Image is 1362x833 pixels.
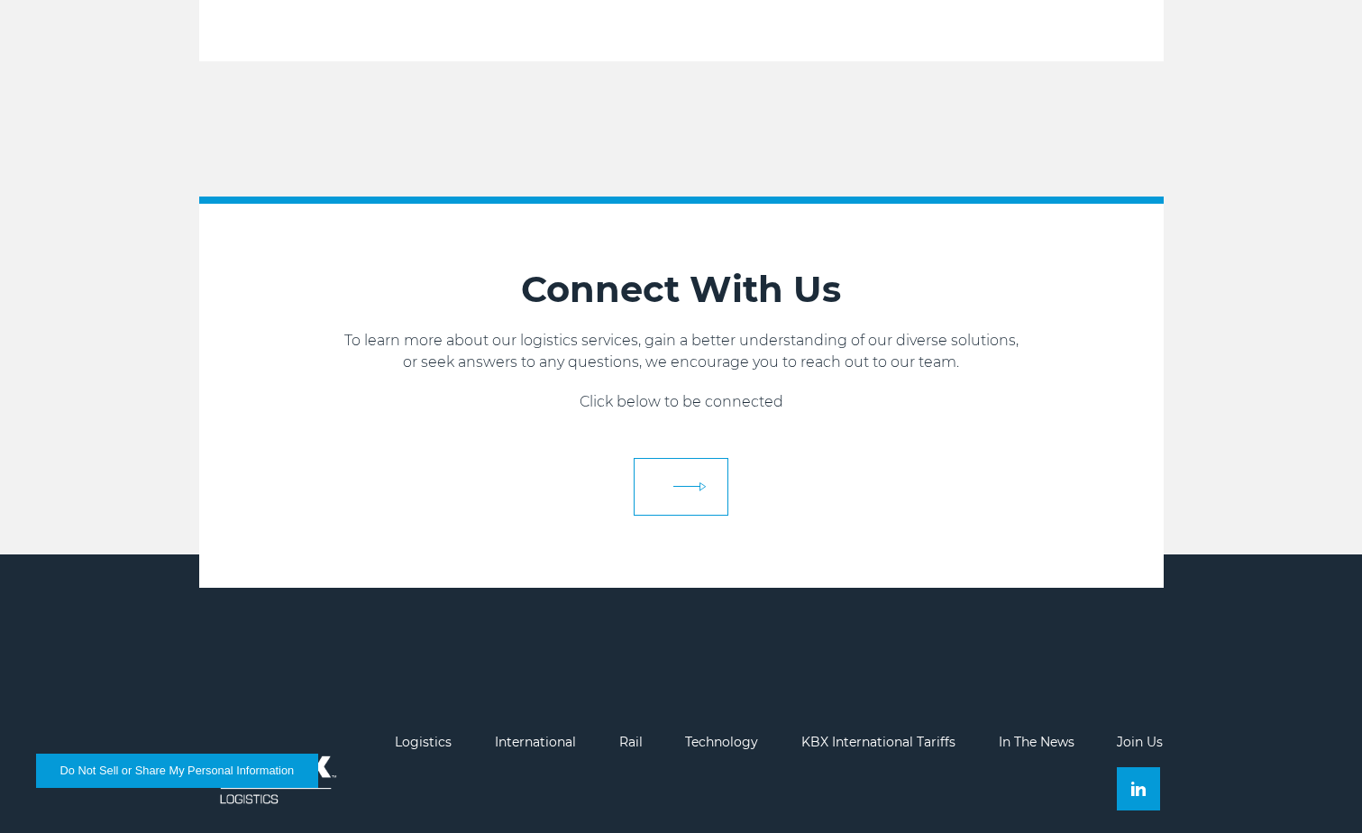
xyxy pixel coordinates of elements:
[199,735,352,825] img: kbx logo
[1131,782,1146,796] img: Linkedin
[685,734,758,750] a: Technology
[199,267,1164,312] h2: Connect With Us
[395,734,452,750] a: Logistics
[801,734,955,750] a: KBX International Tariffs
[495,734,576,750] a: International
[999,734,1074,750] a: In The News
[634,458,728,516] a: arrow arrow
[699,482,707,492] img: arrow
[36,754,318,788] button: Do Not Sell or Share My Personal Information
[1117,734,1163,750] a: Join Us
[619,734,643,750] a: Rail
[199,330,1164,373] p: To learn more about our logistics services, gain a better understanding of our diverse solutions,...
[199,391,1164,413] p: Click below to be connected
